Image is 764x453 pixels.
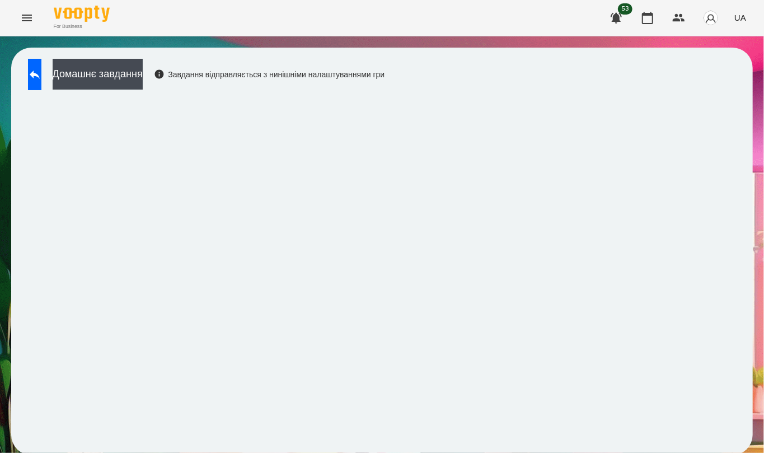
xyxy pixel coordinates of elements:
[13,4,40,31] button: Menu
[734,12,746,24] span: UA
[618,3,632,15] span: 53
[703,10,719,26] img: avatar_s.png
[730,7,751,28] button: UA
[54,6,110,22] img: Voopty Logo
[154,69,385,80] div: Завдання відправляється з нинішніми налаштуваннями гри
[54,23,110,30] span: For Business
[53,59,143,90] button: Домашнє завдання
